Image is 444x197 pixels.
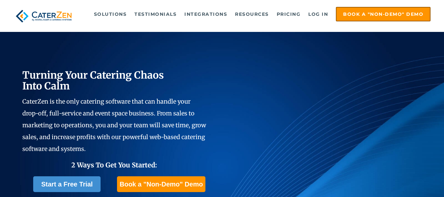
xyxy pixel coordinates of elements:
span: CaterZen is the only catering software that can handle your drop-off, full-service and event spac... [22,98,206,153]
span: 2 Ways To Get You Started: [71,161,157,169]
a: Solutions [91,8,130,21]
span: Turning Your Catering Chaos Into Calm [22,69,164,92]
img: caterzen [13,7,74,25]
a: Pricing [273,8,304,21]
a: Resources [232,8,272,21]
a: Book a "Non-Demo" Demo [336,7,431,21]
div: Navigation Menu [85,7,431,21]
a: Integrations [181,8,230,21]
a: Testimonials [131,8,180,21]
a: Book a "Non-Demo" Demo [117,176,205,192]
a: Start a Free Trial [33,176,101,192]
a: Log in [305,8,331,21]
